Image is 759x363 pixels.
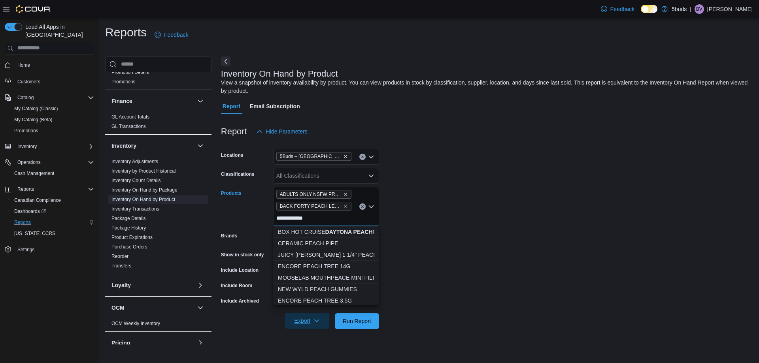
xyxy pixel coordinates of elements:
button: Customers [2,75,97,87]
a: Package History [111,225,146,231]
span: Promotions [14,128,38,134]
a: Promotion Details [111,70,149,75]
span: Reorder [111,253,128,260]
span: Purchase Orders [111,244,147,250]
button: MOOSELAB MOUTHPEACE MINI FILTERS [273,272,379,284]
button: Open list of options [368,154,374,160]
button: Canadian Compliance [8,195,97,206]
button: Open list of options [368,173,374,179]
button: Run Report [335,313,379,329]
label: Include Room [221,282,252,289]
a: [US_STATE] CCRS [11,229,59,238]
label: Include Archived [221,298,259,304]
button: NEW WYLD PEACH GUMMIES [273,284,379,295]
a: Inventory On Hand by Package [111,187,177,193]
span: Inventory [14,142,94,151]
button: Cash Management [8,168,97,179]
a: Transfers [111,263,131,269]
label: Locations [221,152,244,158]
div: Discounts & Promotions [105,58,211,90]
a: Canadian Compliance [11,196,64,205]
span: My Catalog (Classic) [14,105,58,112]
button: Clear input [359,154,366,160]
button: Catalog [14,93,37,102]
button: Finance [196,96,205,106]
span: Dashboards [11,207,94,216]
a: Reorder [111,254,128,259]
a: Package Details [111,216,146,221]
button: OCM [111,304,194,312]
button: Loyalty [111,281,194,289]
p: [PERSON_NAME] [707,4,753,14]
div: NEW WYLD PEACH GUMMIES [278,285,374,293]
a: Dashboards [11,207,49,216]
div: ENCORE PEACH TREE 3.5G [278,297,374,305]
h1: Reports [105,24,147,40]
button: ENCORE PEACH TREE 14G [273,261,379,272]
span: Catalog [14,93,94,102]
div: JUICY [PERSON_NAME] 1 1/4" PEACHES & CREAM [278,251,374,259]
span: Report [223,98,240,114]
button: Loyalty [196,280,205,290]
a: Inventory Adjustments [111,159,158,164]
span: Product Expirations [111,234,153,241]
div: CERAMIC PEACH PIPE [278,239,374,247]
p: 5buds [672,4,687,14]
a: Settings [14,245,38,254]
span: 5Buds – Humboldt [276,152,351,161]
span: ADULTS ONLY NSFW PROMISCUOUS PEACH DIAMOND DISPENSER 1G [276,190,351,199]
div: BOX HOT CRUISE CART 2ML [278,228,374,236]
a: OCM Weekly Inventory [111,321,160,326]
span: [US_STATE] CCRS [14,230,55,237]
button: My Catalog (Classic) [8,103,97,114]
a: Promotions [111,79,136,85]
button: Remove ADULTS ONLY NSFW PROMISCUOUS PEACH DIAMOND DISPENSER 1G from selection in this group [343,192,348,197]
span: Inventory Count Details [111,177,161,184]
div: View a snapshot of inventory availability by product. You can view products in stock by classific... [221,79,749,95]
button: Export [285,313,329,329]
div: Inventory [105,157,211,274]
div: Finance [105,112,211,134]
button: Pricing [196,338,205,348]
label: Products [221,190,242,196]
a: Product Expirations [111,235,153,240]
button: OCM [196,303,205,312]
span: Settings [17,246,34,253]
a: Cash Management [11,169,57,178]
button: CERAMIC PEACH PIPE [273,238,379,249]
span: ADULTS ONLY NSFW PROMISCUOUS PEACH DIAMOND DISPENSER 1G [280,190,342,198]
span: Catalog [17,94,34,101]
label: Classifications [221,171,255,177]
button: Hide Parameters [253,124,311,139]
a: Feedback [598,1,638,17]
button: Operations [14,158,44,167]
span: Inventory [17,143,37,150]
span: Cash Management [11,169,94,178]
span: Home [14,60,94,70]
span: Home [17,62,30,68]
span: Inventory On Hand by Product [111,196,175,203]
span: GL Account Totals [111,114,149,120]
button: Inventory [14,142,40,151]
span: BV [696,4,702,14]
span: Settings [14,245,94,254]
label: Include Location [221,267,259,273]
span: BACK FORTY PEACH LEMONADE DISP. 0.95ML [280,202,342,210]
span: Canadian Compliance [11,196,94,205]
button: Inventory [2,141,97,152]
span: Export [290,313,325,329]
span: Load All Apps in [GEOGRAPHIC_DATA] [22,23,94,39]
button: Close list of options [368,203,374,210]
input: Dark Mode [641,5,657,13]
span: Feedback [164,31,188,39]
span: My Catalog (Beta) [14,117,53,123]
span: Operations [17,159,41,166]
button: Reports [8,217,97,228]
p: | [690,4,691,14]
button: Finance [111,97,194,105]
a: My Catalog (Beta) [11,115,56,124]
span: Hide Parameters [266,128,308,135]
